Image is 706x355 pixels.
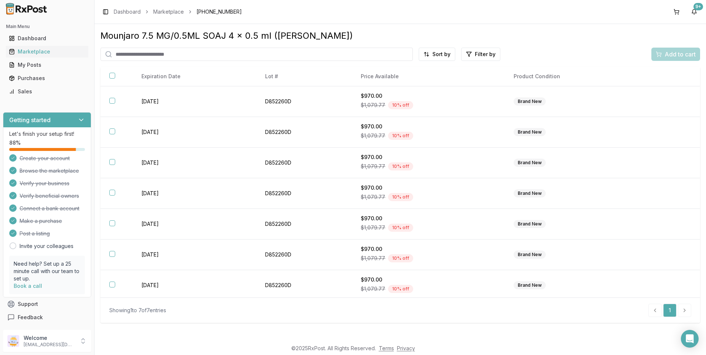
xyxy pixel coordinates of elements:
[361,154,496,161] div: $970.00
[20,180,69,187] span: Verify your business
[14,260,80,282] p: Need help? Set up a 25 minute call with our team to set up.
[514,159,546,167] div: Brand New
[256,270,352,301] td: D852260D
[514,128,546,136] div: Brand New
[388,101,413,109] div: 10 % off
[7,335,19,347] img: User avatar
[3,297,91,311] button: Support
[133,117,256,148] td: [DATE]
[133,86,256,117] td: [DATE]
[20,167,79,175] span: Browse the marketplace
[114,8,141,15] a: Dashboard
[256,117,352,148] td: D852260D
[14,283,42,289] a: Book a call
[133,239,256,270] td: [DATE]
[256,86,352,117] td: D852260D
[3,46,91,58] button: Marketplace
[20,217,62,225] span: Make a purchase
[24,342,75,348] p: [EMAIL_ADDRESS][DOMAIN_NAME]
[361,193,385,201] span: $1,079.77
[3,32,91,44] button: Dashboard
[379,345,394,351] a: Terms
[133,67,256,86] th: Expiration Date
[663,304,676,317] a: 1
[6,45,88,58] a: Marketplace
[20,155,70,162] span: Create your account
[514,97,546,106] div: Brand New
[681,330,699,348] div: Open Intercom Messenger
[20,205,79,212] span: Connect a bank account
[397,345,415,351] a: Privacy
[3,311,91,324] button: Feedback
[6,58,88,72] a: My Posts
[6,72,88,85] a: Purchases
[361,215,496,222] div: $970.00
[6,85,88,98] a: Sales
[6,32,88,45] a: Dashboard
[361,132,385,139] span: $1,079.77
[361,276,496,283] div: $970.00
[24,334,75,342] p: Welcome
[388,132,413,140] div: 10 % off
[9,139,21,147] span: 88 %
[419,48,455,61] button: Sort by
[388,224,413,232] div: 10 % off
[20,242,73,250] a: Invite your colleagues
[133,209,256,239] td: [DATE]
[388,254,413,262] div: 10 % off
[9,35,85,42] div: Dashboard
[361,224,385,231] span: $1,079.77
[9,88,85,95] div: Sales
[361,101,385,109] span: $1,079.77
[361,123,496,130] div: $970.00
[133,270,256,301] td: [DATE]
[196,8,242,15] span: [PHONE_NUMBER]
[361,163,385,170] span: $1,079.77
[361,255,385,262] span: $1,079.77
[9,75,85,82] div: Purchases
[514,220,546,228] div: Brand New
[3,72,91,84] button: Purchases
[6,24,88,30] h2: Main Menu
[505,67,645,86] th: Product Condition
[256,148,352,178] td: D852260D
[648,304,691,317] nav: pagination
[361,184,496,192] div: $970.00
[432,51,450,58] span: Sort by
[256,209,352,239] td: D852260D
[9,48,85,55] div: Marketplace
[361,285,385,293] span: $1,079.77
[514,189,546,197] div: Brand New
[133,178,256,209] td: [DATE]
[475,51,496,58] span: Filter by
[18,314,43,321] span: Feedback
[3,59,91,71] button: My Posts
[388,285,413,293] div: 10 % off
[256,178,352,209] td: D852260D
[20,230,50,237] span: Post a listing
[361,92,496,100] div: $970.00
[3,86,91,97] button: Sales
[133,148,256,178] td: [DATE]
[9,116,51,124] h3: Getting started
[3,3,50,15] img: RxPost Logo
[461,48,500,61] button: Filter by
[352,67,505,86] th: Price Available
[114,8,242,15] nav: breadcrumb
[688,6,700,18] button: 9+
[109,307,166,314] div: Showing 1 to 7 of 7 entries
[9,130,85,138] p: Let's finish your setup first!
[388,193,413,201] div: 10 % off
[361,245,496,253] div: $970.00
[20,192,79,200] span: Verify beneficial owners
[256,239,352,270] td: D852260D
[388,162,413,170] div: 10 % off
[153,8,184,15] a: Marketplace
[9,61,85,69] div: My Posts
[514,281,546,289] div: Brand New
[514,251,546,259] div: Brand New
[693,3,703,10] div: 9+
[256,67,352,86] th: Lot #
[100,30,700,42] div: Mounjaro 7.5 MG/0.5ML SOAJ 4 x 0.5 ml ([PERSON_NAME])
